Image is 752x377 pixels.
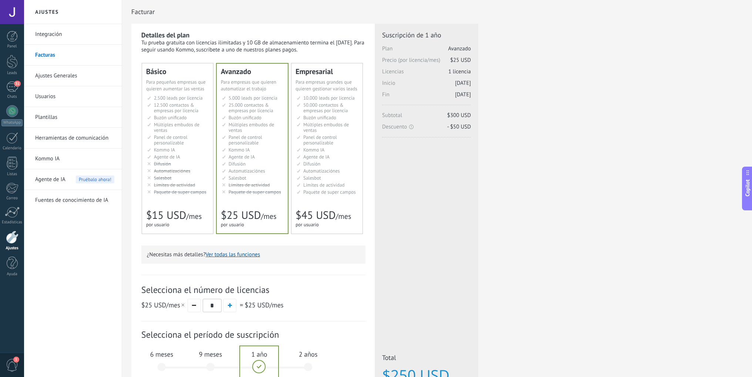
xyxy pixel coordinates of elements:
span: 50.000 contactos & empresas por licencia [303,102,348,114]
div: Leads [1,71,23,76]
div: Ajustes [1,246,23,251]
a: Agente de IA Pruébalo ahora! [35,169,114,190]
li: Kommo IA [24,149,122,169]
span: Salesbot [303,175,321,181]
span: Inicio [382,80,471,91]
span: [DATE] [455,91,471,98]
span: por usuario [146,221,169,228]
div: WhatsApp [1,119,23,126]
span: Límites de actividad [229,182,270,188]
span: Licencias [382,68,471,80]
span: Límites de actividad [303,182,345,188]
span: Panel de control personalizable [303,134,337,146]
span: 9 meses [190,350,230,358]
span: 2.500 leads por licencia [154,95,203,101]
span: 1 [13,357,19,363]
span: Panel de control personalizable [154,134,188,146]
span: Descuento [382,123,471,130]
span: Automatizaciónes [303,168,340,174]
span: Copilot [744,180,751,197]
span: Agente de IA [154,154,180,160]
span: Panel de control personalizable [229,134,262,146]
li: Fuentes de conocimiento de IA [24,190,122,210]
span: 6 meses [142,350,182,358]
span: Buzón unificado [154,114,187,121]
span: - $50 USD [447,123,471,130]
div: Calendario [1,146,23,151]
span: 31 [14,81,20,87]
span: /mes [141,301,186,309]
span: $45 USD [296,208,335,222]
span: 12.500 contactos & empresas por licencia [154,102,198,114]
span: $25 USD [221,208,261,222]
span: Subtotal [382,112,471,123]
span: Plan [382,45,471,57]
span: /mes [186,211,202,221]
span: Difusión [154,161,171,167]
span: Múltiples embudos de ventas [154,121,199,133]
span: Kommo IA [229,147,250,153]
b: Detalles del plan [141,31,189,39]
span: Paquete de super campos [154,189,206,195]
span: Suscripción de 1 año [382,31,471,39]
div: Listas [1,172,23,177]
span: Múltiples embudos de ventas [229,121,274,133]
a: Ajustes Generales [35,66,114,86]
span: Paquete de super campos [229,189,281,195]
span: 5.000 leads por licencia [229,95,277,101]
a: Fuentes de conocimiento de IA [35,190,114,211]
span: Kommo IA [303,147,324,153]
span: Paquete de super campos [303,189,356,195]
li: Facturas [24,45,122,66]
div: Ayuda [1,272,23,277]
span: Difusión [229,161,246,167]
span: 1 licencia [448,68,471,75]
li: Integración [24,24,122,45]
div: Básico [146,68,209,75]
span: Kommo IA [154,147,175,153]
span: Automatizaciónes [229,168,265,174]
li: Agente de IA [24,169,122,190]
a: Facturas [35,45,114,66]
span: Agente de IA [35,169,65,190]
span: /mes [261,211,276,221]
a: Plantillas [35,107,114,128]
span: $300 USD [447,112,471,119]
li: Usuarios [24,86,122,107]
span: $25 USD [245,301,269,309]
div: Empresarial [296,68,358,75]
div: Avanzado [221,68,284,75]
span: $25 USD [450,57,471,64]
span: $25 USD [141,301,166,309]
div: Panel [1,44,23,49]
a: Herramientas de comunicación [35,128,114,149]
span: 2 años [288,350,328,358]
span: Pruébalo ahora! [76,176,114,183]
span: Total [382,353,471,364]
p: ¿Necesitas más detalles? [147,251,360,258]
span: Difusión [303,161,320,167]
span: Para pequeñas empresas que quieren aumentar las ventas [146,79,206,92]
span: Agente de IA [229,154,255,160]
div: Tu prueba gratuita con licencias ilimitadas y 10 GB de almacenamiento termina el [DATE]. Para seg... [141,39,365,53]
span: [DATE] [455,80,471,87]
span: Selecciona el período de suscripción [141,329,365,340]
a: Kommo IA [35,149,114,169]
span: /mes [245,301,283,309]
span: Facturar [131,8,155,16]
span: por usuario [221,221,244,228]
div: Chats [1,94,23,99]
span: Múltiples embudos de ventas [303,121,349,133]
a: Integración [35,24,114,45]
span: Precio (por licencia/mes) [382,57,471,68]
span: Buzón unificado [303,114,336,121]
a: Usuarios [35,86,114,107]
span: = [240,301,243,309]
span: Salesbot [154,175,172,181]
span: 10.000 leads por licencia [303,95,355,101]
span: Salesbot [229,175,246,181]
span: Para empresas grandes que quieren gestionar varios leads [296,79,357,92]
span: Automatizaciónes [154,168,190,174]
span: $15 USD [146,208,186,222]
span: Selecciona el número de licencias [141,284,365,296]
